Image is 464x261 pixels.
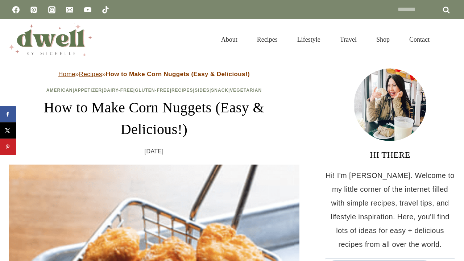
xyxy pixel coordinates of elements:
[104,88,133,93] a: Dairy-Free
[9,23,92,56] img: DWELL by michelle
[399,27,439,52] a: Contact
[79,71,102,78] a: Recipes
[58,71,75,78] a: Home
[247,27,287,52] a: Recipes
[106,71,250,78] strong: How to Make Corn Nuggets (Easy & Delicious!)
[287,27,330,52] a: Lifestyle
[46,88,73,93] a: American
[211,27,247,52] a: About
[80,3,95,17] a: YouTube
[26,3,41,17] a: Pinterest
[58,71,250,78] span: » »
[46,88,262,93] span: | | | | | | |
[62,3,77,17] a: Email
[211,88,228,93] a: Snack
[443,33,455,46] button: View Search Form
[195,88,210,93] a: Sides
[45,3,59,17] a: Instagram
[325,148,455,161] h3: HI THERE
[9,97,299,140] h1: How to Make Corn Nuggets (Easy & Delicious!)
[211,27,439,52] nav: Primary Navigation
[145,146,164,157] time: [DATE]
[9,3,23,17] a: Facebook
[366,27,399,52] a: Shop
[325,169,455,251] p: Hi! I'm [PERSON_NAME]. Welcome to my little corner of the internet filled with simple recipes, tr...
[230,88,262,93] a: Vegetarian
[135,88,170,93] a: Gluten-Free
[74,88,102,93] a: Appetizer
[98,3,113,17] a: TikTok
[171,88,193,93] a: Recipes
[330,27,366,52] a: Travel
